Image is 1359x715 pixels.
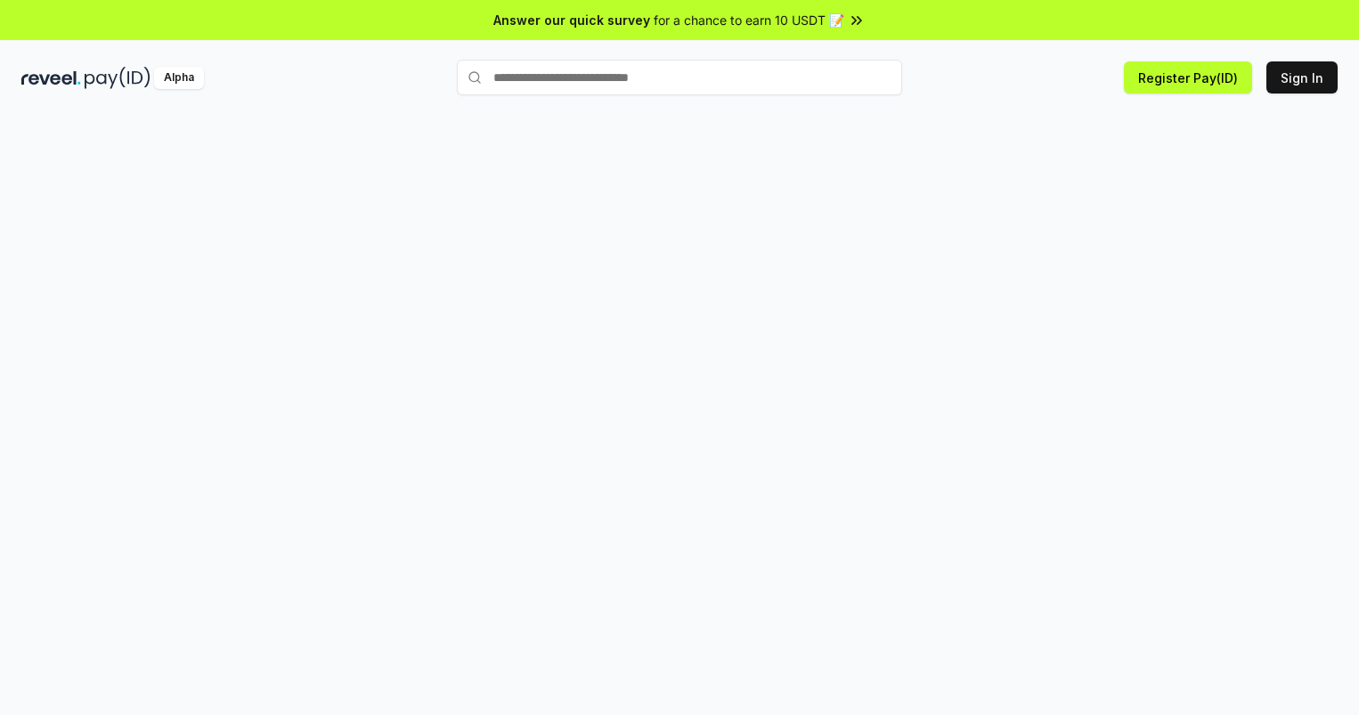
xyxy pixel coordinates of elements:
[85,67,151,89] img: pay_id
[1124,61,1252,93] button: Register Pay(ID)
[154,67,204,89] div: Alpha
[654,11,844,29] span: for a chance to earn 10 USDT 📝
[1266,61,1338,93] button: Sign In
[493,11,650,29] span: Answer our quick survey
[21,67,81,89] img: reveel_dark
